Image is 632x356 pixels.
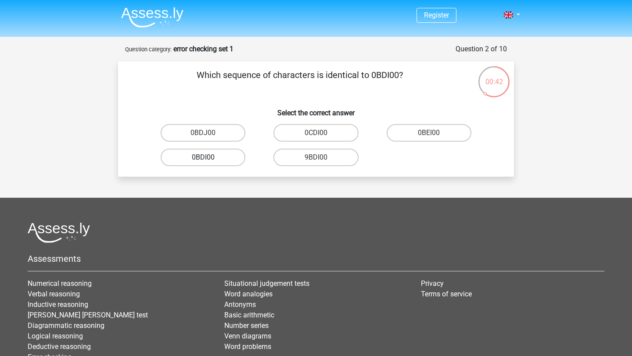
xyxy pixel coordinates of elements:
[173,45,233,53] strong: error checking set 1
[224,300,256,309] a: Antonyms
[224,311,274,319] a: Basic arithmetic
[273,124,358,142] label: 0CDI00
[273,149,358,166] label: 9BDI00
[224,342,271,351] a: Word problems
[28,332,83,340] a: Logical reasoning
[224,279,309,288] a: Situational judgement tests
[224,321,269,330] a: Number series
[28,222,90,243] img: Assessly logo
[28,342,91,351] a: Deductive reasoning
[424,11,449,19] a: Register
[28,290,80,298] a: Verbal reasoning
[161,124,245,142] label: 0BDJ00
[421,290,472,298] a: Terms of service
[224,332,271,340] a: Venn diagrams
[28,300,88,309] a: Inductive reasoning
[387,124,471,142] label: 0BEI00
[456,44,507,54] div: Question 2 of 10
[121,7,183,28] img: Assessly
[28,311,148,319] a: [PERSON_NAME] [PERSON_NAME] test
[125,46,172,53] small: Question category:
[224,290,273,298] a: Word analogies
[28,253,604,264] h5: Assessments
[421,279,444,288] a: Privacy
[478,65,510,87] div: 00:42
[132,68,467,95] p: Which sequence of characters is identical to 0BDI00?
[132,102,500,117] h6: Select the correct answer
[161,149,245,166] label: 0BDI00
[28,279,92,288] a: Numerical reasoning
[28,321,104,330] a: Diagrammatic reasoning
